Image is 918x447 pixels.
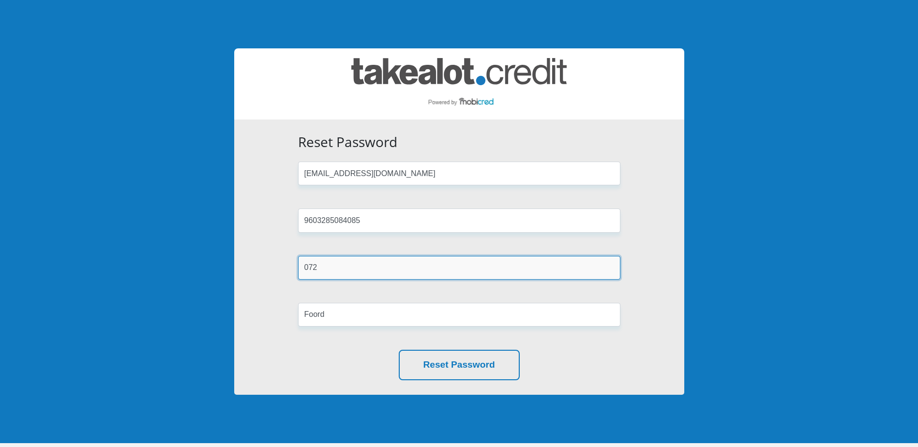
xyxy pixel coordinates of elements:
input: Surname [298,303,620,327]
h3: Reset Password [298,134,620,150]
input: Cellphone Number [298,256,620,280]
img: takealot_credit logo [351,58,567,110]
input: ID Number [298,209,620,232]
button: Reset Password [399,350,520,380]
input: Email [298,162,620,185]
